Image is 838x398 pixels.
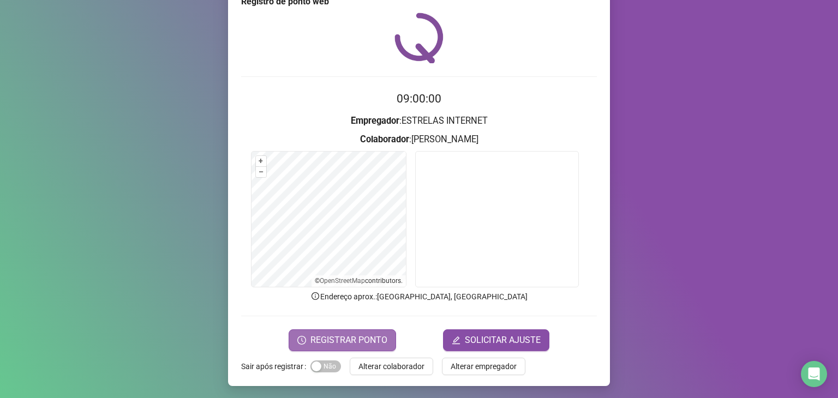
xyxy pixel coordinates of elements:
h3: : ESTRELAS INTERNET [241,114,597,128]
span: info-circle [310,291,320,301]
img: QRPoint [394,13,444,63]
span: Alterar empregador [451,360,517,372]
h3: : [PERSON_NAME] [241,132,597,147]
span: REGISTRAR PONTO [310,334,387,347]
button: editSOLICITAR AJUSTE [443,329,549,351]
a: OpenStreetMap [320,277,365,285]
strong: Empregador [351,116,399,126]
label: Sair após registrar [241,358,310,375]
button: Alterar colaborador [350,358,433,375]
span: SOLICITAR AJUSTE [465,334,541,347]
time: 09:00:00 [397,92,441,105]
button: Alterar empregador [442,358,525,375]
button: – [256,167,266,177]
span: Alterar colaborador [358,360,424,372]
li: © contributors. [315,277,403,285]
button: REGISTRAR PONTO [289,329,396,351]
span: clock-circle [297,336,306,345]
button: + [256,156,266,166]
div: Open Intercom Messenger [801,361,827,387]
p: Endereço aprox. : [GEOGRAPHIC_DATA], [GEOGRAPHIC_DATA] [241,291,597,303]
span: edit [452,336,460,345]
strong: Colaborador [360,134,409,144]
